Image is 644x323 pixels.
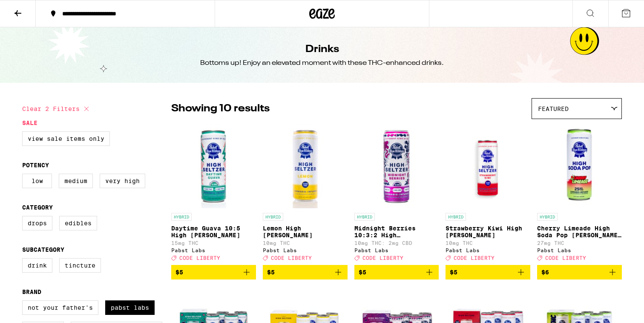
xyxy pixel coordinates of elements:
img: Pabst Labs - Cherry Limeade High Soda Pop Seltzer - 25mg [537,123,622,209]
a: Open page for Daytime Guava 10:5 High Seltzer from Pabst Labs [171,123,256,265]
span: CODE LIBERTY [362,255,403,261]
p: Daytime Guava 10:5 High [PERSON_NAME] [171,225,256,239]
div: Pabst Labs [446,247,530,253]
label: Not Your Father's [22,300,98,315]
h1: Drinks [305,42,339,57]
p: 10mg THC [263,240,348,246]
button: Clear 2 filters [22,98,92,119]
p: HYBRID [354,213,375,221]
span: CODE LIBERTY [179,255,220,261]
label: Drops [22,216,52,230]
label: View Sale Items Only [22,131,110,146]
label: Drink [22,258,52,273]
label: Medium [59,174,93,188]
p: 15mg THC [171,240,256,246]
label: Tincture [59,258,101,273]
span: $5 [359,269,366,276]
p: Midnight Berries 10:3:2 High [PERSON_NAME] [354,225,439,239]
div: Pabst Labs [537,247,622,253]
div: Bottoms up! Enjoy an elevated moment with these THC-enhanced drinks. [200,58,444,68]
a: Open page for Midnight Berries 10:3:2 High Seltzer from Pabst Labs [354,123,439,265]
p: Cherry Limeade High Soda Pop [PERSON_NAME] - 25mg [537,225,622,239]
button: Add to bag [537,265,622,279]
label: Pabst Labs [105,300,155,315]
p: Strawberry Kiwi High [PERSON_NAME] [446,225,530,239]
div: Pabst Labs [354,247,439,253]
div: Pabst Labs [263,247,348,253]
p: HYBRID [446,213,466,221]
img: Pabst Labs - Daytime Guava 10:5 High Seltzer [171,123,256,209]
legend: Brand [22,288,41,295]
p: 10mg THC: 2mg CBD [354,240,439,246]
a: Open page for Cherry Limeade High Soda Pop Seltzer - 25mg from Pabst Labs [537,123,622,265]
p: HYBRID [263,213,283,221]
button: Add to bag [263,265,348,279]
span: CODE LIBERTY [454,255,494,261]
p: Lemon High [PERSON_NAME] [263,225,348,239]
img: Pabst Labs - Strawberry Kiwi High Seltzer [446,123,530,209]
button: Add to bag [354,265,439,279]
label: Very High [100,174,145,188]
p: Showing 10 results [171,102,270,116]
span: $6 [541,269,549,276]
div: Pabst Labs [171,247,256,253]
label: Low [22,174,52,188]
p: 27mg THC [537,240,622,246]
span: $5 [267,269,275,276]
legend: Subcategory [22,246,64,253]
span: CODE LIBERTY [271,255,312,261]
label: Edibles [59,216,97,230]
p: 10mg THC [446,240,530,246]
img: Pabst Labs - Lemon High Seltzer [263,123,348,209]
a: Open page for Strawberry Kiwi High Seltzer from Pabst Labs [446,123,530,265]
a: Open page for Lemon High Seltzer from Pabst Labs [263,123,348,265]
legend: Sale [22,119,37,126]
img: Pabst Labs - Midnight Berries 10:3:2 High Seltzer [354,123,439,209]
p: HYBRID [537,213,558,221]
button: Add to bag [446,265,530,279]
legend: Potency [22,162,49,169]
button: Add to bag [171,265,256,279]
span: $5 [175,269,183,276]
span: $5 [450,269,457,276]
p: HYBRID [171,213,192,221]
span: CODE LIBERTY [545,255,586,261]
legend: Category [22,204,53,211]
span: Featured [538,105,569,112]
